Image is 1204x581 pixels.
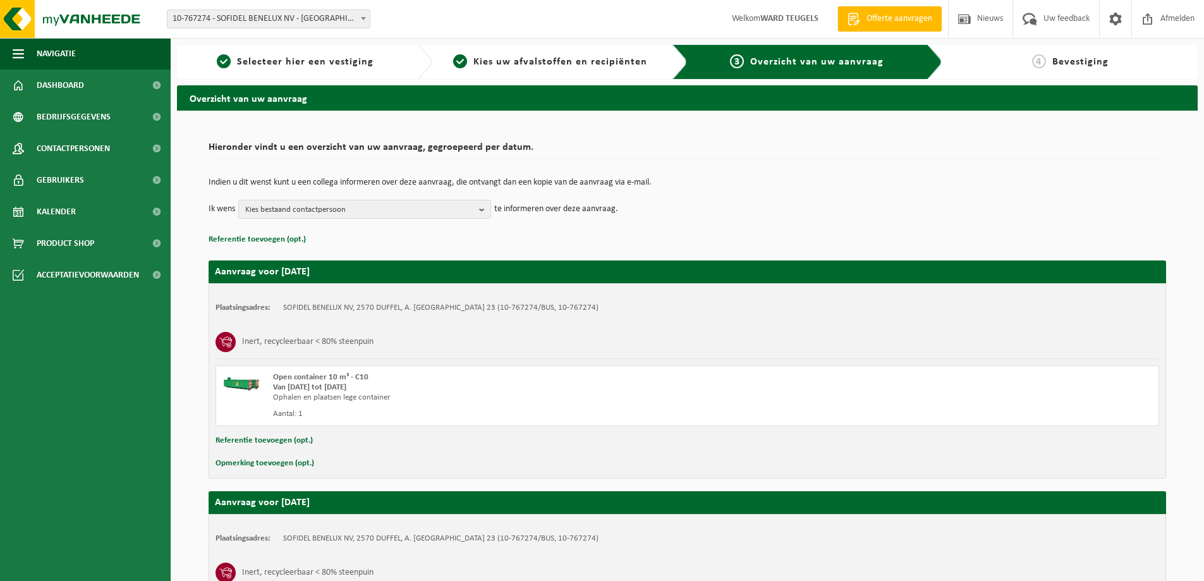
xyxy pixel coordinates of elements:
[37,259,139,291] span: Acceptatievoorwaarden
[1052,57,1109,67] span: Bevestiging
[37,133,110,164] span: Contactpersonen
[273,383,346,391] strong: Van [DATE] tot [DATE]
[1032,54,1046,68] span: 4
[209,178,1166,187] p: Indien u dit wenst kunt u een collega informeren over deze aanvraag, die ontvangt dan een kopie v...
[494,200,618,219] p: te informeren over deze aanvraag.
[37,164,84,196] span: Gebruikers
[750,57,884,67] span: Overzicht van uw aanvraag
[215,267,310,277] strong: Aanvraag voor [DATE]
[237,57,374,67] span: Selecteer hier een vestiging
[167,9,370,28] span: 10-767274 - SOFIDEL BENELUX NV - DUFFEL
[183,54,407,70] a: 1Selecteer hier een vestiging
[283,534,599,544] td: SOFIDEL BENELUX NV, 2570 DUFFEL, A. [GEOGRAPHIC_DATA] 23 (10-767274/BUS, 10-767274)
[167,10,370,28] span: 10-767274 - SOFIDEL BENELUX NV - DUFFEL
[242,332,374,352] h3: Inert, recycleerbaar < 80% steenpuin
[453,54,467,68] span: 2
[273,409,738,419] div: Aantal: 1
[217,54,231,68] span: 1
[439,54,662,70] a: 2Kies uw afvalstoffen en recipiënten
[730,54,744,68] span: 3
[222,372,260,391] img: HK-XC-10-GN-00.png
[863,13,935,25] span: Offerte aanvragen
[37,196,76,228] span: Kalender
[216,432,313,449] button: Referentie toevoegen (opt.)
[245,200,474,219] span: Kies bestaand contactpersoon
[837,6,942,32] a: Offerte aanvragen
[177,85,1198,110] h2: Overzicht van uw aanvraag
[37,38,76,70] span: Navigatie
[37,228,94,259] span: Product Shop
[37,70,84,101] span: Dashboard
[216,455,314,472] button: Opmerking toevoegen (opt.)
[238,200,491,219] button: Kies bestaand contactpersoon
[215,498,310,508] strong: Aanvraag voor [DATE]
[760,14,818,23] strong: WARD TEUGELS
[216,534,271,542] strong: Plaatsingsadres:
[473,57,647,67] span: Kies uw afvalstoffen en recipiënten
[216,303,271,312] strong: Plaatsingsadres:
[209,231,306,248] button: Referentie toevoegen (opt.)
[273,393,738,403] div: Ophalen en plaatsen lege container
[273,373,368,381] span: Open container 10 m³ - C10
[283,303,599,313] td: SOFIDEL BENELUX NV, 2570 DUFFEL, A. [GEOGRAPHIC_DATA] 23 (10-767274/BUS, 10-767274)
[37,101,111,133] span: Bedrijfsgegevens
[209,142,1166,159] h2: Hieronder vindt u een overzicht van uw aanvraag, gegroepeerd per datum.
[209,200,235,219] p: Ik wens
